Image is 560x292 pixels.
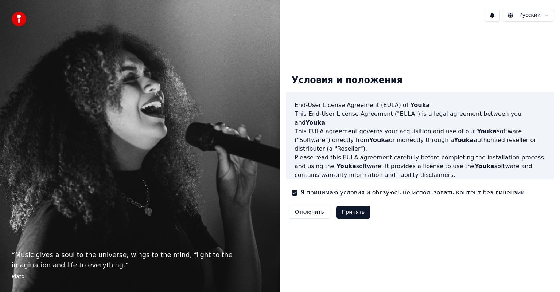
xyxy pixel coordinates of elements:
label: Я принимаю условия и обязуюсь не использовать контент без лицензии [300,188,525,197]
p: This End-User License Agreement ("EULA") is a legal agreement between you and [295,110,545,127]
p: “ Music gives a soul to the universe, wings to the mind, flight to the imagination and life to ev... [12,250,268,270]
p: Please read this EULA agreement carefully before completing the installation process and using th... [295,153,545,179]
span: Youka [306,119,325,126]
button: Принять [336,206,371,219]
p: If you register for a free trial of the software, this EULA agreement will also govern that trial... [295,179,545,214]
span: Youka [410,102,430,108]
button: Отклонить [289,206,330,219]
img: youka [12,12,26,26]
h3: End-User License Agreement (EULA) of [295,101,545,110]
span: Youka [475,163,494,170]
footer: Plato [12,273,268,280]
span: Youka [477,128,497,135]
span: Youka [337,163,356,170]
div: Условия и положения [286,69,408,92]
span: Youka [369,137,389,143]
span: Youka [454,137,474,143]
p: This EULA agreement governs your acquisition and use of our software ("Software") directly from o... [295,127,545,153]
